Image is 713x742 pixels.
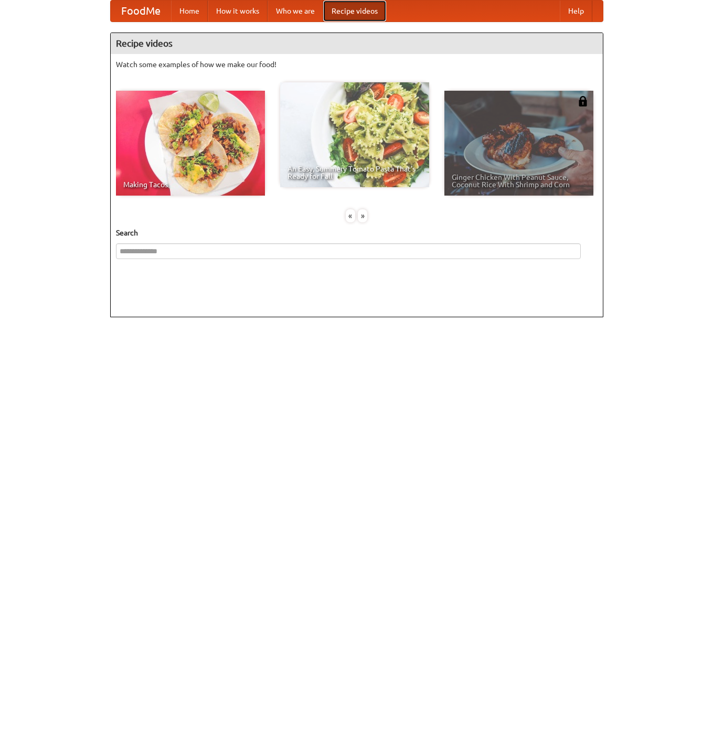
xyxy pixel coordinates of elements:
h4: Recipe videos [111,33,603,54]
a: Home [171,1,208,21]
a: Who we are [268,1,323,21]
span: Making Tacos [123,181,258,188]
img: 483408.png [578,96,588,106]
span: An Easy, Summery Tomato Pasta That's Ready for Fall [288,165,422,180]
a: Help [560,1,592,21]
a: An Easy, Summery Tomato Pasta That's Ready for Fall [280,82,429,187]
a: Recipe videos [323,1,386,21]
h5: Search [116,228,598,238]
a: Making Tacos [116,91,265,196]
div: » [358,209,367,222]
a: FoodMe [111,1,171,21]
a: How it works [208,1,268,21]
div: « [346,209,355,222]
p: Watch some examples of how we make our food! [116,59,598,70]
